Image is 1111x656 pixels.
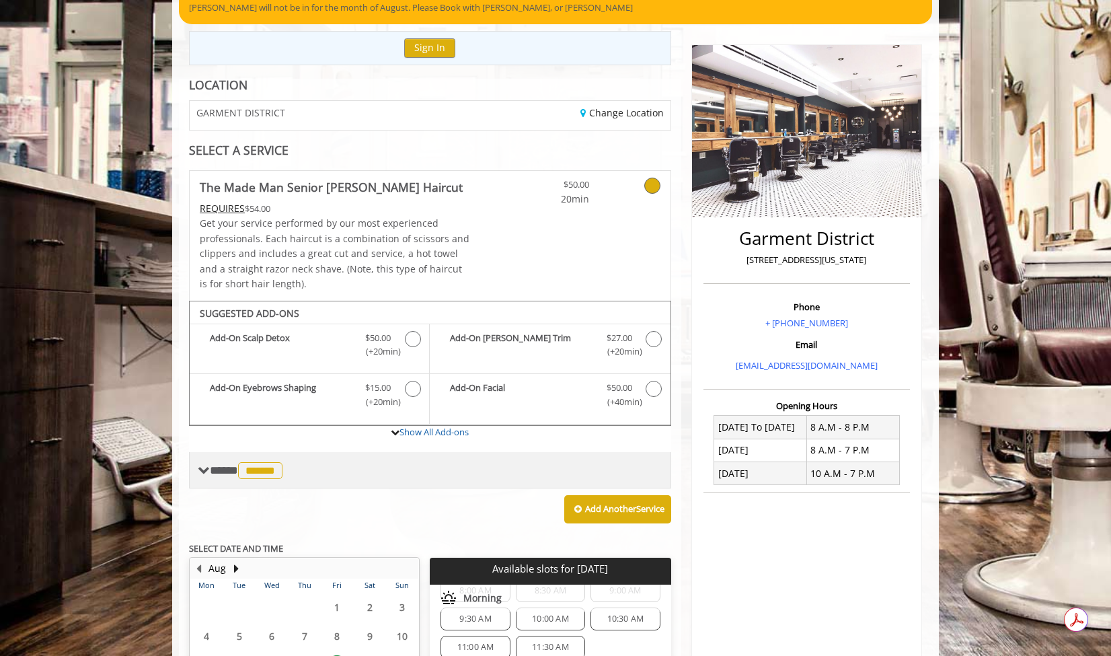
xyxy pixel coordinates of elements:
[399,426,469,438] a: Show All Add-ons
[599,395,639,409] span: (+40min )
[190,579,223,592] th: Mon
[580,106,664,119] a: Change Location
[607,381,632,395] span: $50.00
[707,302,907,312] h3: Phone
[707,340,907,349] h3: Email
[404,38,455,58] button: Sign In
[435,563,665,575] p: Available slots for [DATE]
[210,331,352,359] b: Add-On Scalp Detox
[200,202,245,215] span: This service needs some Advance to be paid before we block your appointment
[436,381,663,412] label: Add-On Facial
[450,381,592,409] b: Add-On Facial
[189,77,247,93] b: LOCATION
[585,503,664,515] b: Add Another Service
[189,144,671,157] div: SELECT A SERVICE
[736,359,878,371] a: [EMAIL_ADDRESS][DOMAIN_NAME]
[210,381,352,409] b: Add-On Eyebrows Shaping
[196,381,422,412] label: Add-On Eyebrows Shaping
[703,401,910,410] h3: Opening Hours
[189,301,671,426] div: The Made Man Senior Barber Haircut Add-onS
[365,331,391,345] span: $50.00
[436,331,663,363] label: Add-On Beard Trim
[450,331,592,359] b: Add-On [PERSON_NAME] Trim
[353,579,385,592] th: Sat
[256,579,288,592] th: Wed
[516,608,585,630] div: 10:00 AM
[459,614,491,624] span: 9:30 AM
[358,344,398,359] span: (+20min )
[564,495,671,523] button: Add AnotherService
[231,561,241,576] button: Next Month
[806,462,899,485] td: 10 A.M - 7 P.M
[707,229,907,248] h2: Garment District
[707,253,907,267] p: [STREET_ADDRESS][US_STATE]
[765,317,848,329] a: + [PHONE_NUMBER]
[457,642,494,653] span: 11:00 AM
[365,381,391,395] span: $15.00
[189,542,283,554] b: SELECT DATE AND TIME
[532,614,569,624] span: 10:00 AM
[200,307,299,320] b: SUGGESTED ADD-ONS
[200,178,463,196] b: The Made Man Senior [PERSON_NAME] Haircut
[599,344,639,359] span: (+20min )
[607,614,644,624] span: 10:30 AM
[463,593,502,604] span: Morning
[200,201,470,216] div: $54.00
[208,561,226,576] button: Aug
[196,108,285,118] span: GARMENT DISTRICT
[386,579,419,592] th: Sun
[288,579,320,592] th: Thu
[806,439,899,462] td: 8 A.M - 7 P.M
[532,642,569,653] span: 11:30 AM
[607,331,632,345] span: $27.00
[510,171,589,207] a: $50.00
[510,192,589,207] span: 20min
[714,416,807,439] td: [DATE] To [DATE]
[358,395,398,409] span: (+20min )
[193,561,204,576] button: Previous Month
[223,579,255,592] th: Tue
[189,1,922,15] p: [PERSON_NAME] will not be in for the month of August. Please Book with [PERSON_NAME], or [PERSON_...
[200,216,470,291] p: Get your service performed by our most experienced professionals. Each haircut is a combination o...
[806,416,899,439] td: 8 A.M - 8 P.M
[590,608,660,630] div: 10:30 AM
[440,608,510,630] div: 9:30 AM
[321,579,353,592] th: Fri
[440,590,457,606] img: morning slots
[714,462,807,485] td: [DATE]
[714,439,807,462] td: [DATE]
[196,331,422,363] label: Add-On Scalp Detox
